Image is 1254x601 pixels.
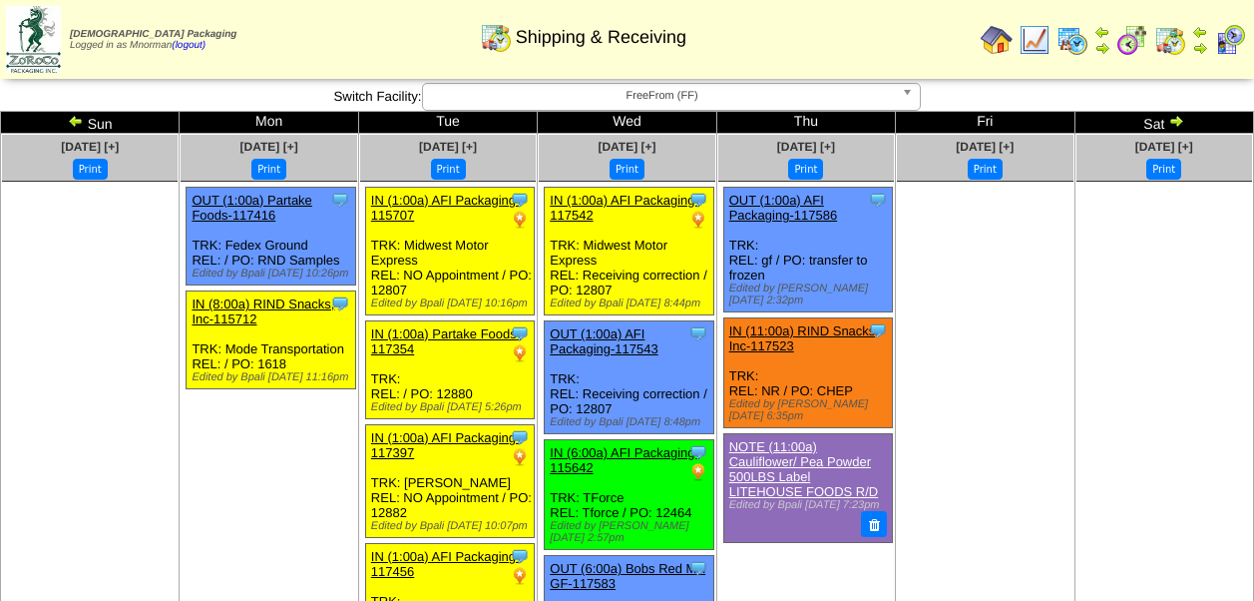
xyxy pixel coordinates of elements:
[365,425,534,538] div: TRK: [PERSON_NAME] REL: NO Appointment / PO: 12882
[956,140,1014,154] a: [DATE] [+]
[688,442,708,462] img: Tooltip
[172,40,206,51] a: (logout)
[729,323,879,353] a: IN (11:00a) RIND Snacks, Inc-117523
[723,188,892,312] div: TRK: REL: gf / PO: transfer to frozen
[1214,24,1246,56] img: calendarcustomer.gif
[365,188,534,315] div: TRK: Midwest Motor Express REL: NO Appointment / PO: 12807
[240,140,298,154] a: [DATE] [+]
[510,210,530,230] img: PO
[371,549,521,579] a: IN (1:00a) AFI Packaging-117456
[1094,40,1110,56] img: arrowright.gif
[550,445,699,475] a: IN (6:00a) AFI Packaging-115642
[61,140,119,154] a: [DATE] [+]
[371,193,521,223] a: IN (1:00a) AFI Packaging-115707
[192,371,354,383] div: Edited by Bpali [DATE] 11:16pm
[550,416,712,428] div: Edited by Bpali [DATE] 8:48pm
[192,297,334,326] a: IN (8:00a) RIND Snacks, Inc-115712
[510,566,530,586] img: PO
[187,188,355,286] div: TRK: Fedex Ground REL: / PO: RND Samples
[550,193,699,223] a: IN (1:00a) AFI Packaging-117542
[861,511,887,537] button: Delete Note
[896,112,1074,134] td: Fri
[538,112,716,134] td: Wed
[70,29,236,40] span: [DEMOGRAPHIC_DATA] Packaging
[688,210,708,230] img: PO
[1094,24,1110,40] img: arrowleft.gif
[431,84,894,108] span: FreeFrom (FF)
[688,462,708,482] img: PO
[729,193,837,223] a: OUT (1:00a) AFI Packaging-117586
[1116,24,1148,56] img: calendarblend.gif
[358,112,537,134] td: Tue
[688,323,708,343] img: Tooltip
[192,268,354,280] div: Edited by Bpali [DATE] 10:26pm
[371,326,521,356] a: IN (1:00a) Partake Foods-117354
[510,447,530,467] img: PO
[330,294,350,313] img: Tooltip
[545,440,713,550] div: TRK: TForce REL: Tforce / PO: 12464
[510,546,530,566] img: Tooltip
[788,159,823,180] button: Print
[729,439,879,499] a: NOTE (11:00a) Cauliflower/ Pea Powder 500LBS Label LITEHOUSE FOODS R/D
[1192,40,1208,56] img: arrowright.gif
[510,343,530,363] img: PO
[1135,140,1193,154] a: [DATE] [+]
[1,112,180,134] td: Sun
[1019,24,1050,56] img: line_graph.gif
[729,398,892,422] div: Edited by [PERSON_NAME] [DATE] 6:35pm
[371,401,534,413] div: Edited by Bpali [DATE] 5:26pm
[598,140,655,154] a: [DATE] [+]
[968,159,1003,180] button: Print
[419,140,477,154] a: [DATE] [+]
[1168,113,1184,129] img: arrowright.gif
[688,558,708,578] img: Tooltip
[545,188,713,315] div: TRK: Midwest Motor Express REL: Receiving correction / PO: 12807
[550,520,712,544] div: Edited by [PERSON_NAME] [DATE] 2:57pm
[330,190,350,210] img: Tooltip
[431,159,466,180] button: Print
[371,298,534,309] div: Edited by Bpali [DATE] 10:16pm
[688,190,708,210] img: Tooltip
[180,112,358,134] td: Mon
[723,318,892,428] div: TRK: REL: NR / PO: CHEP
[1056,24,1088,56] img: calendarprod.gif
[716,112,895,134] td: Thu
[1074,112,1253,134] td: Sat
[729,499,886,511] div: Edited by Bpali [DATE] 7:23pm
[365,321,534,419] div: TRK: REL: / PO: 12880
[516,27,686,48] span: Shipping & Receiving
[480,21,512,53] img: calendarinout.gif
[981,24,1013,56] img: home.gif
[550,298,712,309] div: Edited by Bpali [DATE] 8:44pm
[371,430,521,460] a: IN (1:00a) AFI Packaging-117397
[729,283,892,306] div: Edited by [PERSON_NAME] [DATE] 2:32pm
[510,190,530,210] img: Tooltip
[550,326,657,356] a: OUT (1:00a) AFI Packaging-117543
[1146,159,1181,180] button: Print
[6,6,61,73] img: zoroco-logo-small.webp
[1192,24,1208,40] img: arrowleft.gif
[550,561,705,591] a: OUT (6:00a) Bobs Red Mill GF-117583
[1154,24,1186,56] img: calendarinout.gif
[510,323,530,343] img: Tooltip
[610,159,644,180] button: Print
[868,320,888,340] img: Tooltip
[192,193,311,223] a: OUT (1:00a) Partake Foods-117416
[251,159,286,180] button: Print
[777,140,835,154] a: [DATE] [+]
[868,190,888,210] img: Tooltip
[73,159,108,180] button: Print
[70,29,236,51] span: Logged in as Mnorman
[68,113,84,129] img: arrowleft.gif
[510,427,530,447] img: Tooltip
[187,292,355,389] div: TRK: Mode Transportation REL: / PO: 1618
[545,321,713,434] div: TRK: REL: Receiving correction / PO: 12807
[371,520,534,532] div: Edited by Bpali [DATE] 10:07pm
